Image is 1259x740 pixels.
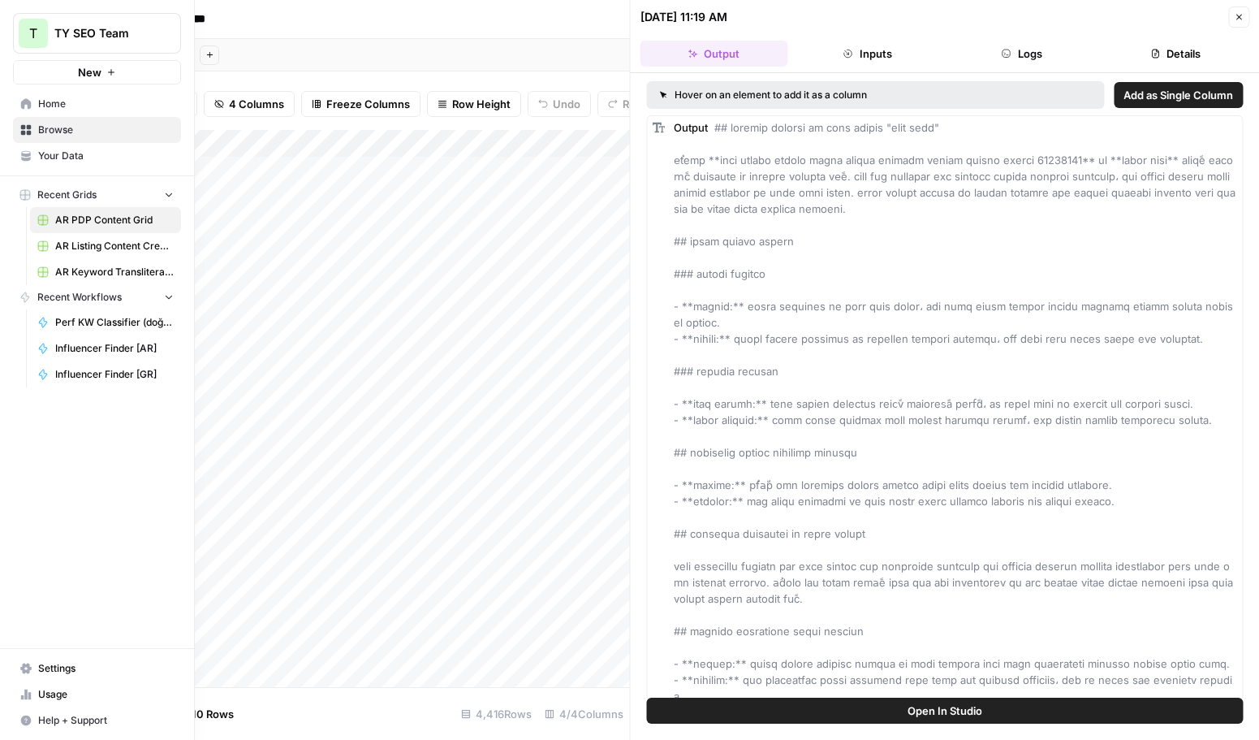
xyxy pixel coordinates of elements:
span: Recent Workflows [37,290,122,305]
a: AR Keyword Transliteration Grid [30,259,181,285]
div: Hover on an element to add it as a column [660,88,979,102]
button: Open In Studio [647,698,1244,724]
span: TY SEO Team [54,25,153,41]
button: Recent Workflows [13,285,181,309]
span: AR Listing Content Creation Grid [55,239,174,253]
a: AR PDP Content Grid [30,207,181,233]
span: Row Height [452,96,511,112]
span: Add as Single Column [1123,87,1233,103]
span: AR Keyword Transliteration Grid [55,265,174,279]
button: Redo [597,91,659,117]
span: Browse [38,123,174,137]
div: [DATE] 11:19 AM [640,9,727,25]
button: Freeze Columns [301,91,420,117]
button: New [13,60,181,84]
a: Browse [13,117,181,143]
span: Settings [38,661,174,676]
a: Influencer Finder [AR] [30,335,181,361]
span: Add 10 Rows [169,706,234,722]
span: New [78,64,101,80]
div: 4,416 Rows [455,701,538,727]
button: 4 Columns [204,91,295,117]
span: T [29,24,37,43]
button: Output [640,41,788,67]
span: Influencer Finder [AR] [55,341,174,356]
button: Add as Single Column [1114,82,1243,108]
button: Undo [528,91,591,117]
button: Row Height [427,91,521,117]
span: Output [674,121,708,134]
span: Usage [38,687,174,702]
a: Your Data [13,143,181,169]
a: Influencer Finder [GR] [30,361,181,387]
span: Home [38,97,174,111]
span: Influencer Finder [GR] [55,367,174,382]
span: Perf KW Classifier (doğuş) [55,315,174,330]
a: AR Listing Content Creation Grid [30,233,181,259]
span: AR PDP Content Grid [55,213,174,227]
a: Home [13,91,181,117]
button: Help + Support [13,708,181,734]
div: 4/4 Columns [538,701,630,727]
span: Freeze Columns [326,96,410,112]
button: Inputs [794,41,942,67]
span: Open In Studio [908,703,982,719]
a: Perf KW Classifier (doğuş) [30,309,181,335]
button: Logs [948,41,1096,67]
span: Undo [553,96,580,112]
button: Details [1102,41,1249,67]
span: Help + Support [38,713,174,728]
a: Settings [13,656,181,682]
span: Your Data [38,149,174,163]
span: 4 Columns [229,96,284,112]
button: Workspace: TY SEO Team [13,13,181,54]
a: Usage [13,682,181,708]
span: Recent Grids [37,188,97,202]
button: Recent Grids [13,183,181,207]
